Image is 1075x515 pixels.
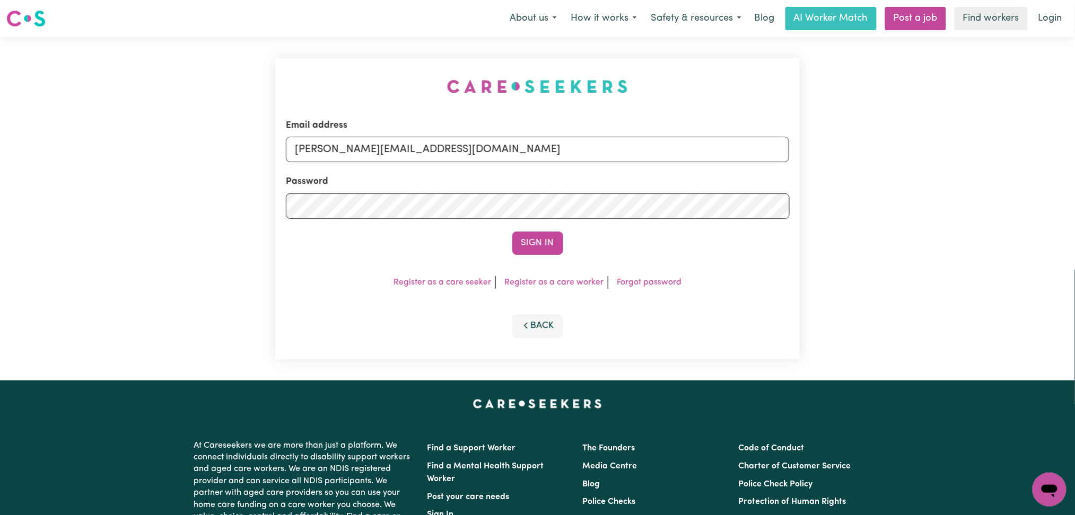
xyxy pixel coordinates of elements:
[473,399,602,408] a: Careseekers home page
[583,462,637,470] a: Media Centre
[512,232,563,255] button: Sign In
[617,278,681,287] a: Forgot password
[394,278,491,287] a: Register as a care seeker
[885,7,946,30] a: Post a job
[286,175,328,189] label: Password
[1033,473,1067,507] iframe: Button to launch messaging window
[748,7,781,30] a: Blog
[427,493,510,501] a: Post your care needs
[286,119,347,132] label: Email address
[1032,7,1069,30] a: Login
[427,462,544,483] a: Find a Mental Health Support Worker
[512,314,563,338] button: Back
[583,498,636,506] a: Police Checks
[738,480,812,489] a: Police Check Policy
[644,7,748,30] button: Safety & resources
[583,480,600,489] a: Blog
[6,9,46,28] img: Careseekers logo
[738,462,851,470] a: Charter of Customer Service
[564,7,644,30] button: How it works
[738,444,804,452] a: Code of Conduct
[738,498,846,506] a: Protection of Human Rights
[504,278,604,287] a: Register as a care worker
[6,6,46,31] a: Careseekers logo
[583,444,635,452] a: The Founders
[286,137,790,162] input: Email address
[503,7,564,30] button: About us
[785,7,877,30] a: AI Worker Match
[955,7,1028,30] a: Find workers
[427,444,516,452] a: Find a Support Worker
